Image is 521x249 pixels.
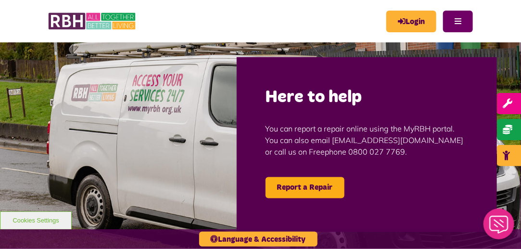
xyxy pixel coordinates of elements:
img: RBH [48,10,137,33]
a: Report a Repair [266,177,344,198]
button: Language & Accessibility [199,232,318,247]
button: Navigation [443,11,473,32]
iframe: Netcall Web Assistant for live chat [478,206,521,249]
h2: Here to help [266,86,469,109]
a: MyRBH [386,11,436,32]
p: You can report a repair online using the MyRBH portal. You can also email [EMAIL_ADDRESS][DOMAIN_... [266,109,469,172]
